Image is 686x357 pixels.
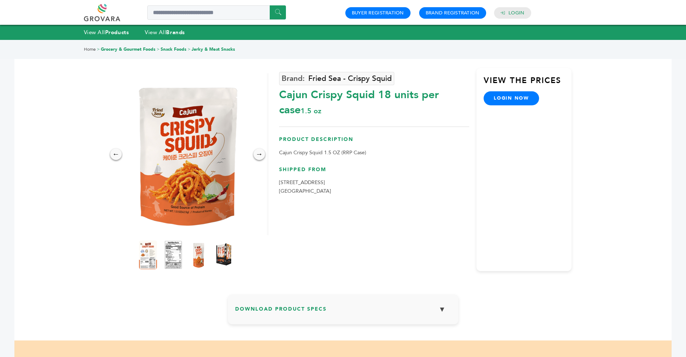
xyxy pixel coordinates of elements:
h3: Shipped From [279,166,469,179]
a: login now [484,91,539,105]
a: Grocery & Gourmet Foods [101,46,156,52]
a: View AllBrands [145,29,185,36]
div: Cajun Crispy Squid 18 units per case [279,84,469,118]
button: ▼ [433,302,451,317]
span: 1.5 oz [301,106,321,116]
h3: View the Prices [484,75,571,92]
a: Buyer Registration [352,10,404,16]
img: Cajun Crispy Squid 18 units per case 1.5 oz [189,241,207,269]
strong: Products [105,29,129,36]
a: Jerky & Meat Snacks [192,46,235,52]
img: Cajun Crispy Squid 18 units per case 1.5 oz Nutrition Info [164,241,182,269]
h3: Download Product Specs [235,302,451,322]
input: Search a product or brand... [147,5,286,20]
p: Cajun Crispy Squid 1.5 OZ (RRP Case) [279,148,469,157]
span: > [97,46,100,52]
div: → [254,148,265,160]
span: > [188,46,190,52]
a: Snack Foods [161,46,187,52]
strong: Brands [166,29,185,36]
a: Fried Sea - Crispy Squid [279,72,394,85]
span: > [157,46,160,52]
a: Home [84,46,96,52]
div: ← [110,148,122,160]
p: [STREET_ADDRESS] [GEOGRAPHIC_DATA] [279,178,469,196]
h3: Product Description [279,136,469,148]
a: View AllProducts [84,29,129,36]
img: Cajun Crispy Squid 18 units per case 1.5 oz [215,241,233,269]
img: Cajun Crispy Squid 18 units per case 1.5 oz [105,73,267,235]
a: Brand Registration [426,10,480,16]
img: Cajun Crispy Squid 18 units per case 1.5 oz Product Label [139,241,157,269]
a: Login [508,10,524,16]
